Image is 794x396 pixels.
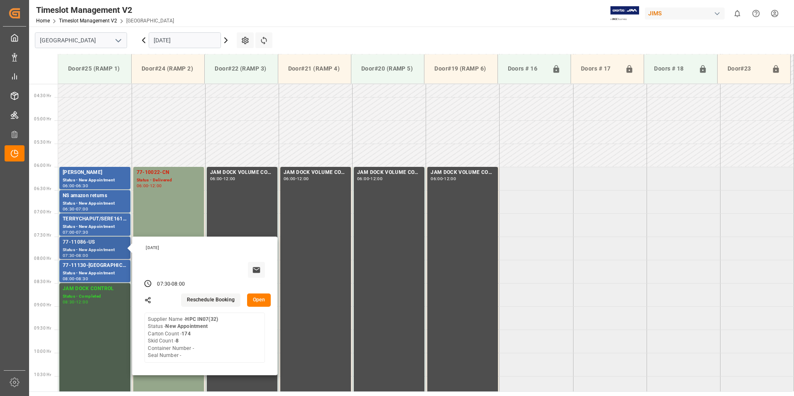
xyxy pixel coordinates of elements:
[297,177,309,181] div: 12:00
[63,262,127,270] div: 77-11130-[GEOGRAPHIC_DATA]
[63,169,127,177] div: [PERSON_NAME]
[357,177,369,181] div: 06:00
[149,32,221,48] input: DD.MM.YYYY
[157,281,170,288] div: 07:30
[63,207,75,211] div: 06:30
[651,61,695,77] div: Doors # 18
[185,316,218,322] b: HPC IN07(32)
[34,163,51,168] span: 06:00 Hr
[63,215,127,223] div: TERRYCHAPUT/SERE161825
[728,4,747,23] button: show 0 new notifications
[34,326,51,330] span: 09:30 Hr
[63,247,127,254] div: Status - New Appointment
[36,4,174,16] div: Timeslot Management V2
[63,270,127,277] div: Status - New Appointment
[34,303,51,307] span: 09:00 Hr
[444,177,456,181] div: 12:00
[165,323,208,329] b: New Appointment
[75,254,76,257] div: -
[181,331,190,337] b: 174
[369,177,370,181] div: -
[76,184,88,188] div: 06:30
[75,207,76,211] div: -
[112,34,124,47] button: open menu
[63,184,75,188] div: 06:00
[63,285,127,293] div: JAM DOCK CONTROL
[76,207,88,211] div: 07:00
[75,184,76,188] div: -
[431,177,443,181] div: 06:00
[578,61,622,77] div: Doors # 17
[148,316,218,359] div: Supplier Name - Status - Carton Count - Skid Count - Container Number - Seal Number -
[59,18,117,24] a: Timeslot Management V2
[63,238,127,247] div: 77-11086-US
[34,210,51,214] span: 07:00 Hr
[358,61,417,76] div: Door#20 (RAMP 5)
[211,61,271,76] div: Door#22 (RAMP 3)
[296,177,297,181] div: -
[75,230,76,234] div: -
[370,177,382,181] div: 12:00
[645,7,725,20] div: JIMS
[34,279,51,284] span: 08:30 Hr
[63,177,127,184] div: Status - New Appointment
[357,169,421,177] div: JAM DOCK VOLUME CONTROL
[34,256,51,261] span: 08:00 Hr
[63,223,127,230] div: Status - New Appointment
[645,5,728,21] button: JIMS
[63,293,127,300] div: Status - Completed
[285,61,344,76] div: Door#21 (RAMP 4)
[36,18,50,24] a: Home
[210,177,222,181] div: 06:00
[137,184,149,188] div: 06:00
[223,177,235,181] div: 12:00
[210,169,274,177] div: JAM DOCK VOLUME CONTROL
[34,349,51,354] span: 10:00 Hr
[63,200,127,207] div: Status - New Appointment
[76,254,88,257] div: 08:00
[143,245,268,251] div: [DATE]
[34,186,51,191] span: 06:30 Hr
[63,254,75,257] div: 07:30
[431,61,490,76] div: Door#19 (RAMP 6)
[443,177,444,181] div: -
[431,169,495,177] div: JAM DOCK VOLUME CONTROL
[138,61,198,76] div: Door#24 (RAMP 2)
[75,300,76,304] div: -
[148,184,149,188] div: -
[170,281,172,288] div: -
[63,192,127,200] div: NS amazon returns
[284,177,296,181] div: 06:00
[247,293,271,307] button: Open
[65,61,125,76] div: Door#25 (RAMP 1)
[747,4,765,23] button: Help Center
[172,281,185,288] div: 08:00
[34,372,51,377] span: 10:30 Hr
[137,177,201,184] div: Status - Delivered
[63,230,75,234] div: 07:00
[610,6,639,21] img: Exertis%20JAM%20-%20Email%20Logo.jpg_1722504956.jpg
[75,277,76,281] div: -
[176,338,179,344] b: 8
[34,117,51,121] span: 05:00 Hr
[63,300,75,304] div: 08:30
[222,177,223,181] div: -
[137,169,201,177] div: 77-10022-CN
[181,293,240,307] button: Reschedule Booking
[35,32,127,48] input: Type to search/select
[34,140,51,144] span: 05:30 Hr
[34,233,51,237] span: 07:30 Hr
[76,300,88,304] div: 12:00
[150,184,162,188] div: 12:00
[34,93,51,98] span: 04:30 Hr
[284,169,348,177] div: JAM DOCK VOLUME CONTROL
[76,230,88,234] div: 07:30
[724,61,768,77] div: Door#23
[63,277,75,281] div: 08:00
[76,277,88,281] div: 08:30
[505,61,549,77] div: Doors # 16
